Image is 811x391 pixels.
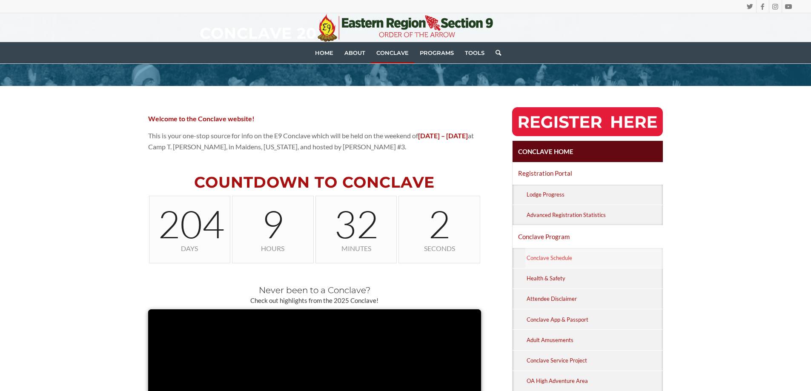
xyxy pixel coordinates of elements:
strong: Welcome to the Conclave website! [148,114,255,123]
span: Seconds [407,243,471,254]
h3: Never been to a Conclave? [148,285,481,295]
h2: COUNTDOWN TO CONCLAVE [148,174,481,191]
a: Tools [459,42,490,63]
a: Adult Amusements [525,330,663,350]
span: 32 [324,205,388,243]
span: Hours [241,243,305,254]
a: Home [309,42,339,63]
a: Advanced Registration Statistics [525,205,663,225]
span: Minutes [324,243,388,254]
a: Conclave App & Passport [525,309,663,329]
span: Days [158,243,222,254]
span: 2 [407,205,471,243]
span: 9 [241,205,305,243]
a: Conclave Service Project [525,351,663,371]
p: Check out highlights from the 2025 Conclave! [148,297,481,305]
a: Conclave Home [513,141,663,162]
a: Lodge Progress [525,185,663,205]
a: Attendee Disclaimer [525,289,663,309]
span: Tools [465,49,484,56]
a: Search [490,42,501,63]
span: Home [315,49,333,56]
p: This is your one-stop source for info on the E9 Conclave which will be held on the weekend of at ... [148,130,481,153]
a: About [339,42,371,63]
a: Conclave [371,42,414,63]
span: Conclave [376,49,409,56]
a: Registration Portal [513,163,663,184]
a: Conclave Program [513,226,663,247]
a: OA High Adventure Area [525,371,663,391]
span: About [344,49,365,56]
span: 204 [158,205,222,243]
span: Programs [420,49,454,56]
img: RegisterHereButton [512,107,663,136]
strong: [DATE] – [DATE] [418,131,468,140]
a: Health & Safety [525,268,663,288]
a: Programs [414,42,459,63]
a: Conclave Schedule [525,248,663,268]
